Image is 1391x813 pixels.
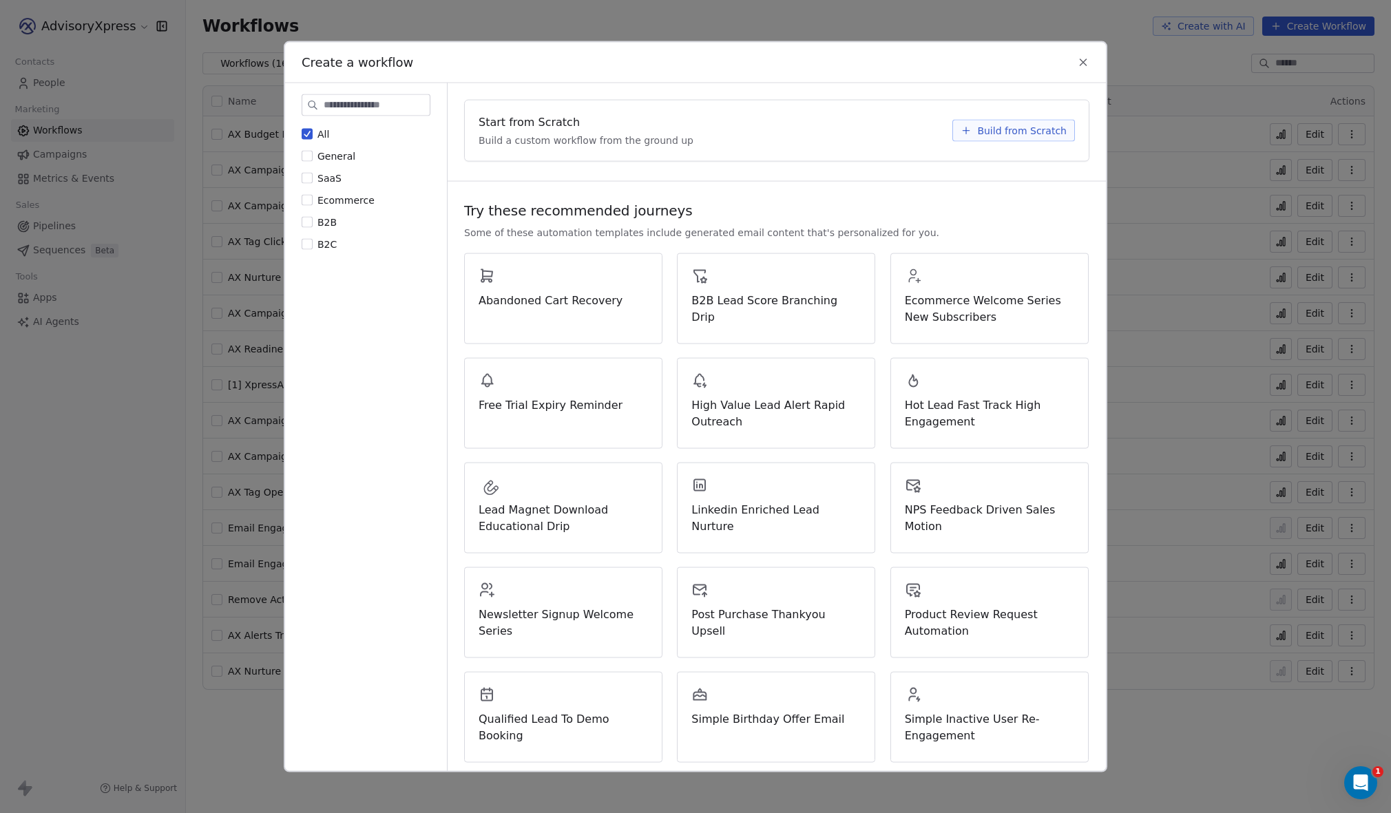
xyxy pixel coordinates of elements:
[952,119,1075,141] button: Build from Scratch
[479,133,693,147] span: Build a custom workflow from the ground up
[691,606,861,639] span: Post Purchase Thankyou Upsell
[1372,766,1383,777] span: 1
[317,172,342,183] span: SaaS
[479,606,648,639] span: Newsletter Signup Welcome Series
[905,606,1074,639] span: Product Review Request Automation
[1344,766,1377,799] iframe: Intercom live chat
[479,397,648,413] span: Free Trial Expiry Reminder
[691,501,861,534] span: Linkedin Enriched Lead Nurture
[464,200,693,220] span: Try these recommended journeys
[905,397,1074,430] span: Hot Lead Fast Track High Engagement
[317,216,337,227] span: B2B
[302,215,313,229] button: B2B
[691,397,861,430] span: High Value Lead Alert Rapid Outreach
[317,194,375,205] span: Ecommerce
[691,710,861,727] span: Simple Birthday Offer Email
[905,710,1074,743] span: Simple Inactive User Re-Engagement
[317,150,355,161] span: General
[317,128,329,139] span: All
[977,123,1067,137] span: Build from Scratch
[905,501,1074,534] span: NPS Feedback Driven Sales Motion
[302,237,313,251] button: B2C
[317,238,337,249] span: B2C
[464,225,939,239] span: Some of these automation templates include generated email content that's personalized for you.
[302,127,313,140] button: All
[302,53,413,71] span: Create a workflow
[691,292,861,325] span: B2B Lead Score Branching Drip
[302,193,313,207] button: Ecommerce
[479,710,648,743] span: Qualified Lead To Demo Booking
[302,171,313,184] button: SaaS
[479,501,648,534] span: Lead Magnet Download Educational Drip
[479,292,648,308] span: Abandoned Cart Recovery
[479,114,580,130] span: Start from Scratch
[905,292,1074,325] span: Ecommerce Welcome Series New Subscribers
[302,149,313,162] button: General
